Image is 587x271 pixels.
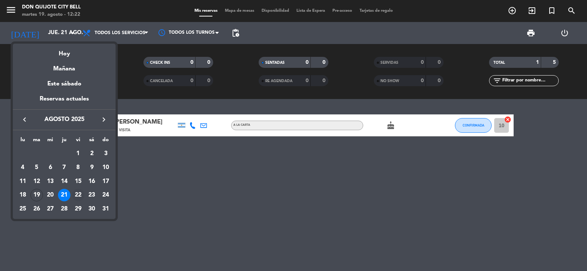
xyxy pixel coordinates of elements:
[13,94,116,109] div: Reservas actuales
[58,175,70,188] div: 14
[85,175,98,188] div: 16
[57,161,71,175] td: 7 de agosto de 2025
[44,189,56,201] div: 20
[85,161,99,175] td: 9 de agosto de 2025
[99,188,113,202] td: 24 de agosto de 2025
[99,161,112,174] div: 10
[16,147,71,161] td: AGO.
[16,161,30,175] td: 4 de agosto de 2025
[30,175,44,188] td: 12 de agosto de 2025
[16,202,30,216] td: 25 de agosto de 2025
[71,136,85,147] th: viernes
[43,161,57,175] td: 6 de agosto de 2025
[99,147,113,161] td: 3 de agosto de 2025
[13,74,116,94] div: Este sábado
[13,44,116,59] div: Hoy
[30,203,43,215] div: 26
[58,203,70,215] div: 28
[43,188,57,202] td: 20 de agosto de 2025
[85,161,98,174] div: 9
[85,136,99,147] th: sábado
[85,188,99,202] td: 23 de agosto de 2025
[71,175,85,188] td: 15 de agosto de 2025
[85,203,98,215] div: 30
[85,147,99,161] td: 2 de agosto de 2025
[30,188,44,202] td: 19 de agosto de 2025
[99,175,112,188] div: 17
[71,188,85,202] td: 22 de agosto de 2025
[30,161,43,174] div: 5
[72,189,84,201] div: 22
[17,161,29,174] div: 4
[44,203,56,215] div: 27
[16,175,30,188] td: 11 de agosto de 2025
[20,115,29,124] i: keyboard_arrow_left
[13,59,116,74] div: Mañana
[16,136,30,147] th: lunes
[44,161,56,174] div: 6
[16,188,30,202] td: 18 de agosto de 2025
[99,161,113,175] td: 10 de agosto de 2025
[18,115,31,124] button: keyboard_arrow_left
[85,189,98,201] div: 23
[71,161,85,175] td: 8 de agosto de 2025
[99,147,112,160] div: 3
[99,203,112,215] div: 31
[43,175,57,188] td: 13 de agosto de 2025
[71,147,85,161] td: 1 de agosto de 2025
[99,189,112,201] div: 24
[85,147,98,160] div: 2
[99,136,113,147] th: domingo
[99,175,113,188] td: 17 de agosto de 2025
[99,115,108,124] i: keyboard_arrow_right
[44,175,56,188] div: 13
[31,115,97,124] span: agosto 2025
[30,175,43,188] div: 12
[97,115,110,124] button: keyboard_arrow_right
[57,136,71,147] th: jueves
[57,188,71,202] td: 21 de agosto de 2025
[85,175,99,188] td: 16 de agosto de 2025
[99,202,113,216] td: 31 de agosto de 2025
[72,175,84,188] div: 15
[58,161,70,174] div: 7
[57,175,71,188] td: 14 de agosto de 2025
[57,202,71,216] td: 28 de agosto de 2025
[30,189,43,201] div: 19
[17,189,29,201] div: 18
[30,161,44,175] td: 5 de agosto de 2025
[17,175,29,188] div: 11
[17,203,29,215] div: 25
[43,136,57,147] th: miércoles
[58,189,70,201] div: 21
[30,202,44,216] td: 26 de agosto de 2025
[71,202,85,216] td: 29 de agosto de 2025
[85,202,99,216] td: 30 de agosto de 2025
[30,136,44,147] th: martes
[43,202,57,216] td: 27 de agosto de 2025
[72,147,84,160] div: 1
[72,203,84,215] div: 29
[72,161,84,174] div: 8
